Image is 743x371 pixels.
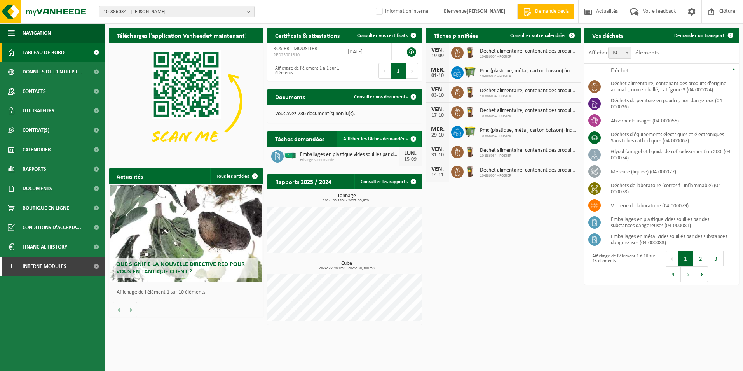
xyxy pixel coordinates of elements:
[273,52,336,58] span: RED25001810
[668,28,738,43] a: Demander un transport
[430,107,445,113] div: VEN.
[480,167,577,173] span: Déchet alimentaire, contenant des produits d'origine animale, non emballé, catég...
[275,111,414,117] p: Vous avez 286 document(s) non lu(s).
[696,266,708,282] button: Next
[273,46,317,52] span: ROSIER - MOUSTIER
[480,134,577,138] span: 10-886034 - ROSIER
[109,43,263,159] img: Download de VHEPlus App
[480,173,577,178] span: 10-886034 - ROSIER
[480,108,577,114] span: Déchet alimentaire, contenant des produits d'origine animale, non emballé, catég...
[510,33,566,38] span: Consulter votre calendrier
[300,158,399,163] span: Echange sur demande
[678,251,693,266] button: 1
[464,65,477,79] img: WB-1100-HPE-GN-50
[351,28,421,43] a: Consulter vos certificats
[464,145,477,158] img: WB-0140-HPE-BN-06
[588,250,658,283] div: Affichage de l'élément 1 à 10 sur 43 éléments
[103,6,244,18] span: 10-886034 - [PERSON_NAME]
[605,197,739,214] td: verrerie de laboratoire (04-000079)
[605,163,739,180] td: mercure (liquide) (04-000077)
[708,251,724,266] button: 3
[666,251,678,266] button: Previous
[116,261,245,275] span: Que signifie la nouvelle directive RED pour vous en tant que client ?
[23,82,46,101] span: Contacts
[300,152,399,158] span: Emballages en plastique vides souillés par des substances dangereuses
[23,62,82,82] span: Données de l'entrepr...
[271,199,422,203] span: 2024: 65,280 t - 2025: 35,970 t
[467,9,506,14] strong: [PERSON_NAME]
[210,168,263,184] a: Tous les articles
[342,43,392,60] td: [DATE]
[430,113,445,118] div: 17-10
[609,47,631,58] span: 10
[117,290,260,295] p: Affichage de l'élément 1 sur 10 éléments
[430,93,445,98] div: 03-10
[374,6,428,17] label: Information interne
[110,185,262,282] a: Que signifie la nouvelle directive RED pour vous en tant que client ?
[23,101,54,121] span: Utilisateurs
[608,47,631,59] span: 10
[348,89,421,105] a: Consulter vos documents
[605,231,739,248] td: emballages en métal vides souillés par des substances dangereuses (04-000083)
[284,152,297,159] img: HK-RS-30-GN-00
[426,28,486,43] h2: Tâches planifiées
[584,28,631,43] h2: Vos déchets
[464,164,477,178] img: WB-0140-HPE-BN-06
[23,257,66,276] span: Interne modules
[588,50,659,56] label: Afficher éléments
[23,179,52,198] span: Documents
[464,125,477,138] img: WB-1100-HPE-GN-50
[23,218,81,237] span: Conditions d'accepta...
[533,8,570,16] span: Demande devis
[480,68,577,74] span: Pmc (plastique, métal, carton boisson) (industriel)
[109,168,151,184] h2: Actualités
[464,105,477,118] img: WB-0140-HPE-BN-06
[464,85,477,98] img: WB-0140-HPE-BN-06
[23,198,69,218] span: Boutique en ligne
[480,54,577,59] span: 10-886034 - ROSIER
[480,48,577,54] span: Déchet alimentaire, contenant des produits d'origine animale, non emballé, catég...
[354,174,421,189] a: Consulter les rapports
[23,140,51,159] span: Calendrier
[430,53,445,59] div: 19-09
[267,131,332,146] h2: Tâches demandées
[430,73,445,79] div: 01-10
[480,114,577,119] span: 10-886034 - ROSIER
[430,126,445,133] div: MER.
[480,74,577,79] span: 10-886034 - ROSIER
[605,180,739,197] td: déchets de laboratoire (corrosif - inflammable) (04-000078)
[605,146,739,163] td: glycol (antigel et liquide de refroidissement) in 200l (04-000074)
[378,63,391,79] button: Previous
[605,78,739,95] td: déchet alimentaire, contenant des produits d'origine animale, non emballé, catégorie 3 (04-000024)
[605,214,739,231] td: emballages en plastique vides souillés par des substances dangereuses (04-000081)
[357,33,408,38] span: Consulter vos certificats
[681,266,696,282] button: 5
[480,128,577,134] span: Pmc (plastique, métal, carton boisson) (industriel)
[113,302,125,317] button: Vorige
[354,94,408,100] span: Consulter vos documents
[517,4,574,19] a: Demande devis
[267,89,313,104] h2: Documents
[480,88,577,94] span: Déchet alimentaire, contenant des produits d'origine animale, non emballé, catég...
[23,159,46,179] span: Rapports
[271,261,422,270] h3: Cube
[125,302,137,317] button: Volgende
[23,121,49,140] span: Contrat(s)
[430,133,445,138] div: 29-10
[480,94,577,99] span: 10-886034 - ROSIER
[693,251,708,266] button: 2
[109,28,255,43] h2: Téléchargez l'application Vanheede+ maintenant!
[480,147,577,154] span: Déchet alimentaire, contenant des produits d'origine animale, non emballé, catég...
[605,129,739,146] td: déchets d'équipements électriques et électroniques - Sans tubes cathodiques (04-000067)
[271,266,422,270] span: 2024: 27,980 m3 - 2025: 30,300 m3
[504,28,580,43] a: Consulter votre calendrier
[430,47,445,53] div: VEN.
[271,62,341,79] div: Affichage de l'élément 1 à 1 sur 1 éléments
[403,157,418,162] div: 15-09
[8,257,15,276] span: I
[430,166,445,172] div: VEN.
[23,237,67,257] span: Financial History
[337,131,421,147] a: Afficher les tâches demandées
[267,28,347,43] h2: Certificats & attestations
[430,152,445,158] div: 31-10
